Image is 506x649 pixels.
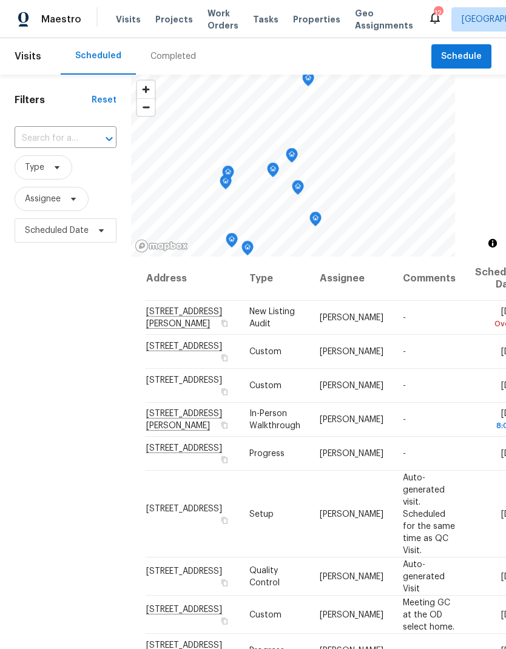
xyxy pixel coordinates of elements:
span: Geo Assignments [355,7,413,32]
a: Mapbox homepage [135,239,188,253]
span: Custom [249,348,282,356]
span: [PERSON_NAME] [320,415,383,424]
div: Completed [150,50,196,62]
span: Scheduled Date [25,224,89,237]
button: Copy Address [219,577,230,588]
div: Map marker [309,212,322,230]
span: Toggle attribution [489,237,496,250]
span: [PERSON_NAME] [320,509,383,518]
span: Custom [249,382,282,390]
span: Visits [116,13,141,25]
button: Copy Address [219,454,230,465]
div: Map marker [292,180,304,199]
div: Map marker [302,72,314,90]
canvas: Map [131,75,455,257]
span: [PERSON_NAME] [320,572,383,580]
div: Scheduled [75,50,121,62]
span: Auto-generated visit. Scheduled for the same time as QC Visit. [403,473,455,554]
span: In-Person Walkthrough [249,409,300,430]
span: - [403,449,406,458]
span: [STREET_ADDRESS] [146,376,222,385]
button: Copy Address [219,514,230,525]
button: Copy Address [219,420,230,431]
h1: Filters [15,94,92,106]
button: Copy Address [219,615,230,626]
span: [PERSON_NAME] [320,610,383,619]
button: Copy Address [219,386,230,397]
span: Quality Control [249,566,280,587]
div: Map marker [241,241,254,260]
span: - [403,348,406,356]
div: Map marker [267,163,279,181]
div: Reset [92,94,116,106]
span: New Listing Audit [249,308,295,328]
span: [STREET_ADDRESS] [146,567,222,575]
button: Toggle attribution [485,236,500,251]
span: Visits [15,43,41,70]
span: Work Orders [207,7,238,32]
span: Maestro [41,13,81,25]
span: [PERSON_NAME] [320,348,383,356]
span: Type [25,161,44,173]
span: [STREET_ADDRESS] [146,504,222,513]
button: Zoom in [137,81,155,98]
span: Tasks [253,15,278,24]
span: Assignee [25,193,61,205]
button: Copy Address [219,318,230,329]
div: Map marker [286,148,298,167]
th: Assignee [310,257,393,301]
span: Zoom out [137,99,155,116]
button: Schedule [431,44,491,69]
span: Schedule [441,49,482,64]
span: - [403,415,406,424]
div: Map marker [222,166,234,184]
span: Properties [293,13,340,25]
th: Comments [393,257,465,301]
div: 12 [434,7,442,19]
span: Setup [249,509,274,518]
span: Progress [249,449,285,458]
button: Copy Address [219,352,230,363]
th: Type [240,257,310,301]
span: Projects [155,13,193,25]
input: Search for an address... [15,129,83,148]
th: Address [146,257,240,301]
span: [PERSON_NAME] [320,449,383,458]
span: [PERSON_NAME] [320,314,383,322]
span: Meeting GC at the OD select home. [403,598,454,631]
button: Zoom out [137,98,155,116]
div: Map marker [220,175,232,193]
span: Auto-generated Visit [403,560,445,593]
span: [PERSON_NAME] [320,382,383,390]
button: Open [101,130,118,147]
span: Custom [249,610,282,619]
span: - [403,314,406,322]
div: Map marker [226,233,238,252]
span: - [403,382,406,390]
